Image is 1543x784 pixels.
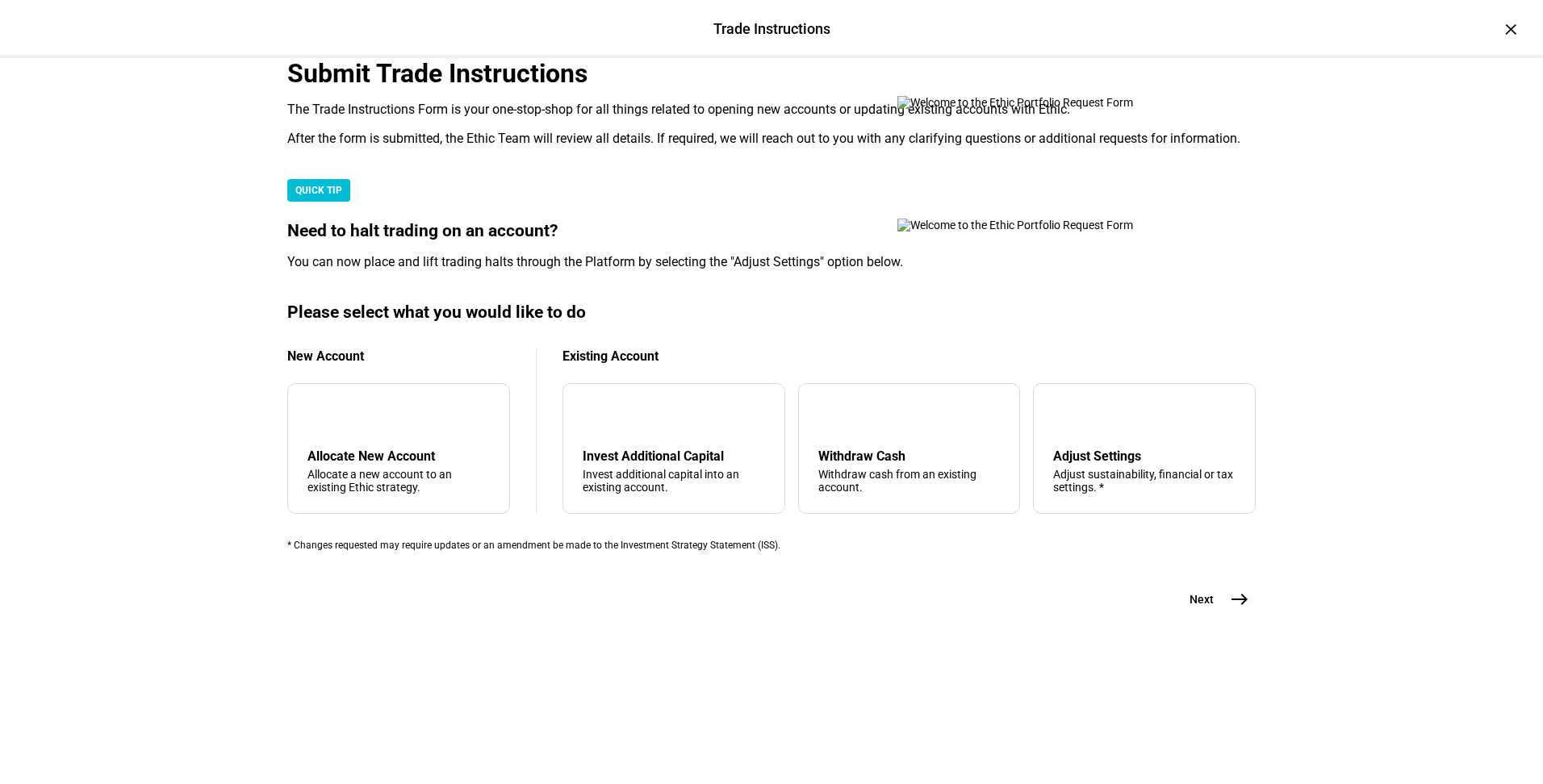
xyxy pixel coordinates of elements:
[311,407,330,426] mat-icon: add
[307,448,490,464] div: Allocate New Account
[287,179,350,202] div: QUICK TIP
[897,96,1188,109] img: Welcome to the Ethic Portfolio Request Form
[897,219,1188,231] img: Welcome to the Ethic Portfolio Request Form
[822,407,841,426] mat-icon: arrow_upward
[1053,468,1236,494] div: Adjust sustainability, financial or tax settings. *
[583,468,765,494] div: Invest additional capital into an existing account.
[562,348,1256,364] div: Existing Account
[1190,591,1214,607] span: Next
[1053,448,1236,464] div: Adjust Settings
[583,448,765,464] div: Invest Additional Capital
[287,540,1256,551] div: * Changes requested may require updates or an amendment be made to the Investment Strategy Statem...
[818,468,1001,494] div: Withdraw cash from an existing account.
[1498,16,1524,42] div: ×
[307,468,490,494] div: Allocate a new account to an existing Ethic strategy.
[287,302,1256,323] div: Please select what you would like to do
[287,102,1256,118] div: The Trade Instructions Form is your one-stop-shop for all things related to opening new accounts ...
[1230,590,1249,609] mat-icon: east
[1053,403,1079,429] mat-icon: tune
[818,448,1001,464] div: Withdraw Cash
[287,58,1256,89] div: Submit Trade Instructions
[287,254,1256,270] div: You can now place and lift trading halts through the Platform by selecting the "Adjust Settings" ...
[713,19,830,40] div: Trade Instructions
[287,131,1256,147] div: After the form is submitted, the Ethic Team will review all details. If required, we will reach o...
[287,221,1256,241] div: Need to halt trading on an account?
[1170,583,1256,615] button: Next
[586,407,605,426] mat-icon: arrow_downward
[287,348,510,364] div: New Account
